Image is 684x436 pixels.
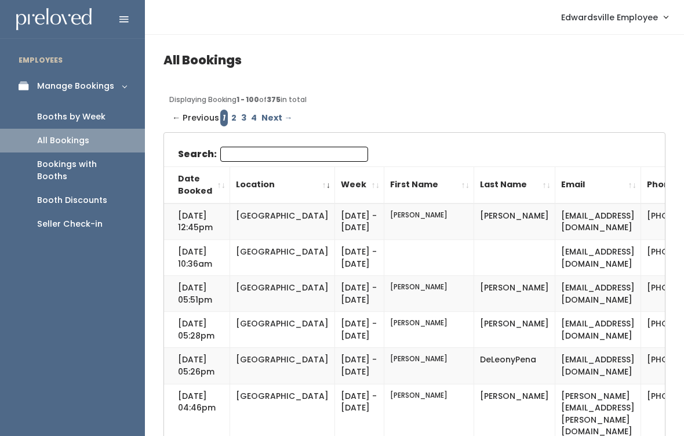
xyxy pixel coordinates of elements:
td: [GEOGRAPHIC_DATA] [230,204,335,240]
td: [PERSON_NAME] [384,348,474,384]
td: [DATE] 05:28pm [164,312,230,348]
span: ← Previous [172,110,219,126]
a: Next → [259,110,294,126]
th: Date Booked: activate to sort column ascending [164,166,230,204]
div: Displaying Booking of in total [169,95,660,105]
b: 1 - 100 [237,95,259,104]
td: [EMAIL_ADDRESS][DOMAIN_NAME] [555,312,641,348]
th: Email: activate to sort column ascending [555,166,641,204]
th: Location: activate to sort column ascending [230,166,335,204]
div: Manage Bookings [37,80,114,92]
div: Booths by Week [37,111,105,123]
a: Edwardsville Employee [550,5,679,30]
th: First Name: activate to sort column ascending [384,166,474,204]
td: [DATE] - [DATE] [335,204,384,240]
span: Edwardsville Employee [561,11,658,24]
td: [EMAIL_ADDRESS][DOMAIN_NAME] [555,276,641,312]
td: [GEOGRAPHIC_DATA] [230,240,335,276]
th: Last Name: activate to sort column ascending [474,166,555,204]
a: Page 3 [239,110,249,126]
td: [PERSON_NAME] [384,312,474,348]
td: [GEOGRAPHIC_DATA] [230,348,335,384]
td: [DATE] - [DATE] [335,276,384,312]
td: [PERSON_NAME] [384,276,474,312]
td: [PERSON_NAME] [384,204,474,240]
input: Search: [220,147,368,162]
a: Page 4 [249,110,259,126]
td: [DATE] 10:36am [164,240,230,276]
th: Week: activate to sort column ascending [335,166,384,204]
td: [DATE] - [DATE] [335,348,384,384]
td: [PERSON_NAME] [474,204,555,240]
div: Seller Check-in [37,218,103,230]
td: [DATE] - [DATE] [335,312,384,348]
td: [DATE] 05:51pm [164,276,230,312]
div: Pagination [169,110,660,126]
td: [PERSON_NAME] [474,312,555,348]
td: [DATE] 05:26pm [164,348,230,384]
div: Bookings with Booths [37,158,126,183]
em: Page 1 [220,110,228,126]
td: [GEOGRAPHIC_DATA] [230,312,335,348]
b: 375 [267,95,281,104]
td: [DATE] - [DATE] [335,240,384,276]
a: Page 2 [229,110,239,126]
td: DeLeonyPena [474,348,555,384]
div: All Bookings [37,135,89,147]
td: [EMAIL_ADDRESS][DOMAIN_NAME] [555,204,641,240]
td: [GEOGRAPHIC_DATA] [230,276,335,312]
img: preloved logo [16,8,92,31]
h4: All Bookings [163,53,665,67]
td: [PERSON_NAME] [474,276,555,312]
td: [EMAIL_ADDRESS][DOMAIN_NAME] [555,348,641,384]
td: [EMAIL_ADDRESS][DOMAIN_NAME] [555,240,641,276]
label: Search: [178,147,368,162]
div: Booth Discounts [37,194,107,206]
td: [DATE] 12:45pm [164,204,230,240]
